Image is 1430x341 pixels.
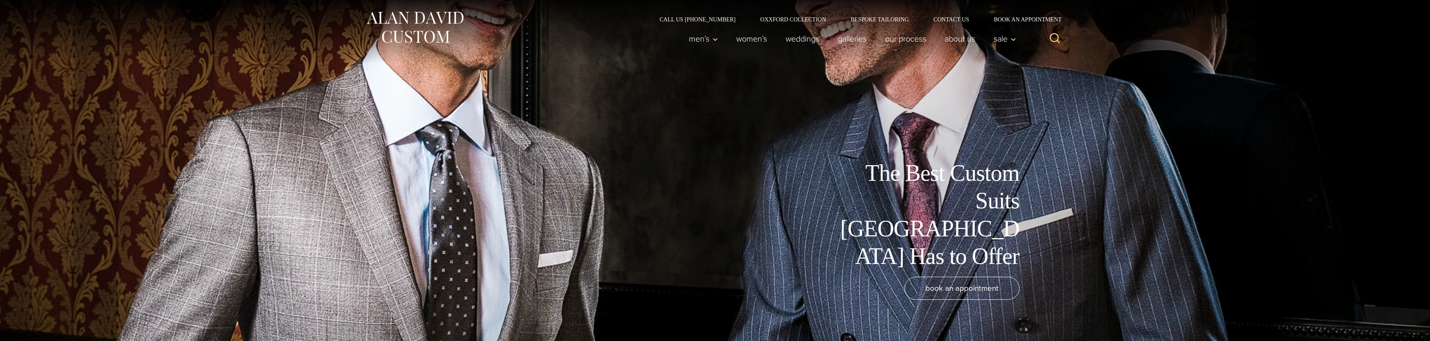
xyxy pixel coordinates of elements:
a: Book an Appointment [981,16,1064,22]
img: Alan David Custom [366,9,464,46]
a: Bespoke Tailoring [838,16,921,22]
button: View Search Form [1045,29,1065,49]
span: book an appointment [925,282,999,294]
a: About Us [936,30,985,47]
nav: Secondary Navigation [647,16,1065,22]
a: Our Process [876,30,936,47]
a: weddings [776,30,829,47]
h1: The Best Custom Suits [GEOGRAPHIC_DATA] Has to Offer [834,159,1020,270]
span: Men’s [689,35,718,43]
nav: Primary Navigation [680,30,1020,47]
a: Galleries [829,30,876,47]
span: Sale [994,35,1016,43]
a: Oxxford Collection [748,16,838,22]
a: Women’s [727,30,776,47]
a: book an appointment [904,277,1020,300]
a: Contact Us [921,16,982,22]
a: Call Us [PHONE_NUMBER] [647,16,748,22]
